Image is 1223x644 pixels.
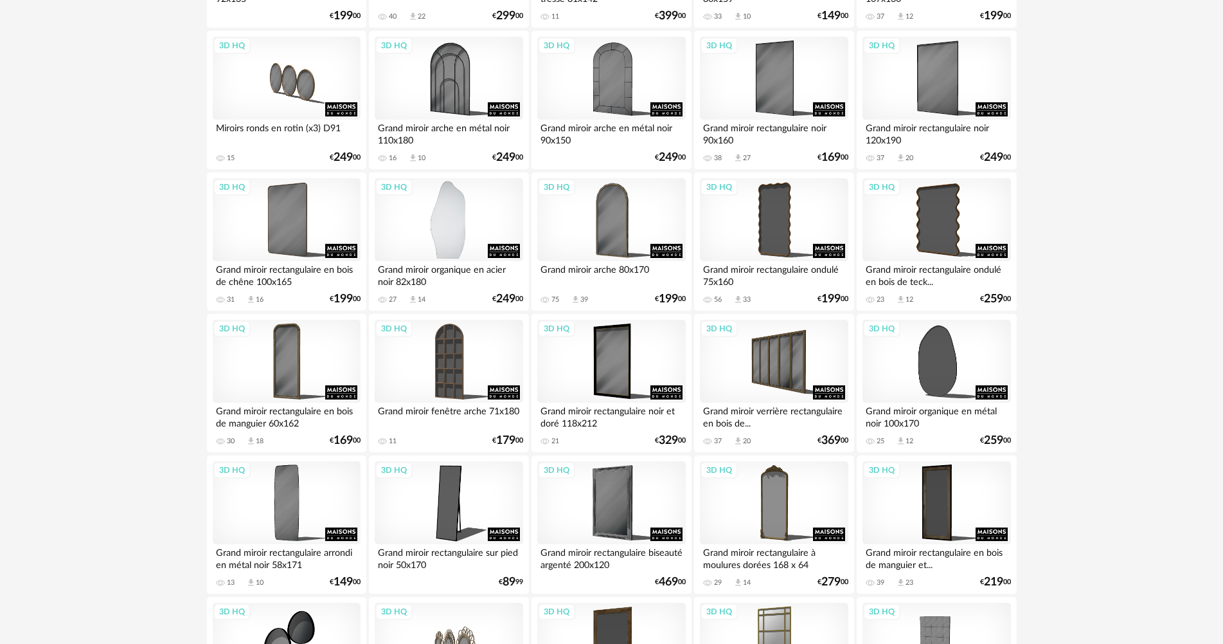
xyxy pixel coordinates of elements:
[207,314,366,453] a: 3D HQ Grand miroir rectangulaire en bois de manguier 60x162 30 Download icon 18 €16900
[877,437,884,446] div: 25
[896,153,906,163] span: Download icon
[538,179,575,196] div: 3D HQ
[503,578,515,587] span: 89
[655,578,686,587] div: € 00
[537,403,685,428] div: Grand miroir rectangulaire noir et doré 118x212
[714,437,722,446] div: 37
[863,462,900,479] div: 3D HQ
[743,578,751,587] div: 14
[334,436,353,445] span: 169
[733,436,743,446] span: Download icon
[213,462,251,479] div: 3D HQ
[418,295,425,304] div: 14
[256,578,263,587] div: 10
[207,455,366,594] a: 3D HQ Grand miroir rectangulaire arrondi en métal noir 58x171 13 Download icon 10 €14900
[701,37,738,54] div: 3D HQ
[551,437,559,446] div: 21
[733,578,743,587] span: Download icon
[418,12,425,21] div: 22
[862,544,1010,570] div: Grand miroir rectangulaire en bois de manguier et...
[538,603,575,620] div: 3D HQ
[492,436,523,445] div: € 00
[821,295,841,304] span: 199
[207,172,366,311] a: 3D HQ Grand miroir rectangulaire en bois de chêne 100x165 31 Download icon 16 €19900
[389,154,397,163] div: 16
[213,603,251,620] div: 3D HQ
[408,12,418,21] span: Download icon
[492,153,523,162] div: € 00
[659,578,678,587] span: 469
[330,153,361,162] div: € 00
[857,314,1016,453] a: 3D HQ Grand miroir organique en métal noir 100x170 25 Download icon 12 €25900
[531,172,691,311] a: 3D HQ Grand miroir arche 80x170 75 Download icon 39 €19900
[906,154,913,163] div: 20
[659,12,678,21] span: 399
[659,153,678,162] span: 249
[213,544,361,570] div: Grand miroir rectangulaire arrondi en métal noir 58x171
[817,436,848,445] div: € 00
[375,261,522,287] div: Grand miroir organique en acier noir 82x180
[531,31,691,170] a: 3D HQ Grand miroir arche en métal noir 90x150 €24900
[906,12,913,21] div: 12
[857,455,1016,594] a: 3D HQ Grand miroir rectangulaire en bois de manguier et... 39 Download icon 23 €21900
[817,12,848,21] div: € 00
[496,436,515,445] span: 179
[700,544,848,570] div: Grand miroir rectangulaire à moulures dorées 168 x 64
[389,437,397,446] div: 11
[334,295,353,304] span: 199
[733,12,743,21] span: Download icon
[246,295,256,304] span: Download icon
[694,172,853,311] a: 3D HQ Grand miroir rectangulaire ondulé 75x160 56 Download icon 33 €19900
[256,437,263,446] div: 18
[375,403,522,428] div: Grand miroir fenêtre arche 71x180
[700,403,848,428] div: Grand miroir verrière rectangulaire en bois de...
[896,12,906,21] span: Download icon
[701,462,738,479] div: 3D HQ
[984,153,1003,162] span: 249
[733,295,743,304] span: Download icon
[743,12,751,21] div: 10
[213,261,361,287] div: Grand miroir rectangulaire en bois de chêne 100x165
[694,31,853,170] a: 3D HQ Grand miroir rectangulaire noir 90x160 38 Download icon 27 €16900
[714,12,722,21] div: 33
[330,578,361,587] div: € 00
[906,578,913,587] div: 23
[551,12,559,21] div: 11
[408,295,418,304] span: Download icon
[551,295,559,304] div: 75
[496,153,515,162] span: 249
[714,295,722,304] div: 56
[537,261,685,287] div: Grand miroir arche 80x170
[980,578,1011,587] div: € 00
[821,578,841,587] span: 279
[330,436,361,445] div: € 00
[492,295,523,304] div: € 00
[213,179,251,196] div: 3D HQ
[375,462,413,479] div: 3D HQ
[984,436,1003,445] span: 259
[213,120,361,145] div: Miroirs ronds en rotin (x3) D91
[857,172,1016,311] a: 3D HQ Grand miroir rectangulaire ondulé en bois de teck... 23 Download icon 12 €25900
[334,153,353,162] span: 249
[906,295,913,304] div: 12
[817,153,848,162] div: € 00
[375,120,522,145] div: Grand miroir arche en métal noir 110x180
[408,153,418,163] span: Download icon
[817,578,848,587] div: € 00
[375,37,413,54] div: 3D HQ
[980,12,1011,21] div: € 00
[857,31,1016,170] a: 3D HQ Grand miroir rectangulaire noir 120x190 37 Download icon 20 €24900
[700,120,848,145] div: Grand miroir rectangulaire noir 90x160
[499,578,523,587] div: € 99
[659,295,678,304] span: 199
[863,179,900,196] div: 3D HQ
[213,403,361,428] div: Grand miroir rectangulaire en bois de manguier 60x162
[531,455,691,594] a: 3D HQ Grand miroir rectangulaire biseauté argenté 200x120 €46900
[389,295,397,304] div: 27
[896,436,906,446] span: Download icon
[655,295,686,304] div: € 00
[213,37,251,54] div: 3D HQ
[817,295,848,304] div: € 00
[877,295,884,304] div: 23
[369,455,528,594] a: 3D HQ Grand miroir rectangulaire sur pied noir 50x170 €8999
